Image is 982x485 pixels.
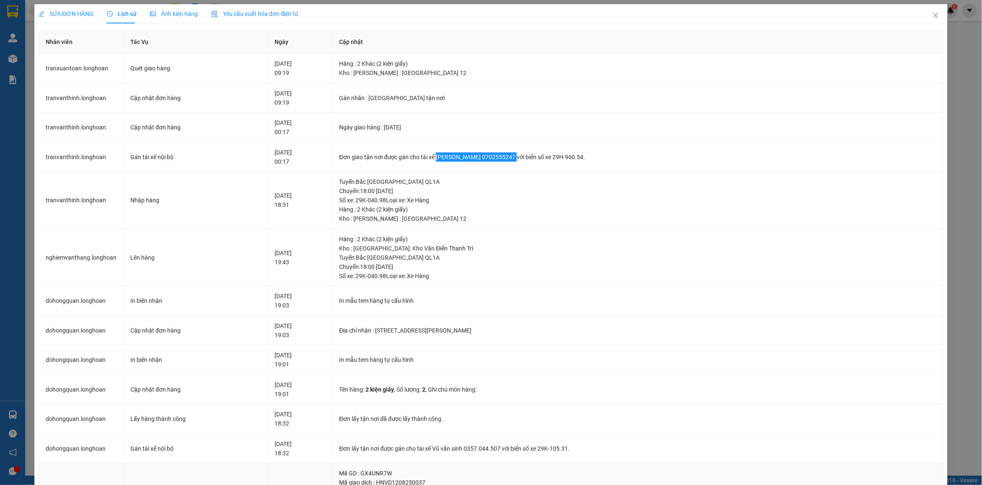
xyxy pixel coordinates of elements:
div: [DATE] 19:01 [275,351,325,369]
td: dohongquan.longhoan [39,345,124,375]
div: In mẫu tem hàng tự cấu hình [339,355,936,364]
div: Cập nhật đơn hàng [130,326,261,335]
div: Gán tài xế nội bộ [130,152,261,162]
div: Gán tài xế nội bộ [130,444,261,453]
td: dohongquan.longhoan [39,375,124,405]
div: Lấy hàng thành công [130,414,261,423]
td: dohongquan.longhoan [39,316,124,346]
div: Gán nhãn : [GEOGRAPHIC_DATA] tận nơi [339,93,936,103]
div: Ngày giao hàng : [DATE] [339,123,936,132]
td: nghiemvanthang.longhoan [39,229,124,286]
div: [DATE] 09:19 [275,59,325,77]
div: Kho : [PERSON_NAME] : [GEOGRAPHIC_DATA] 12 [339,68,936,77]
div: Tuyến : Bắc [GEOGRAPHIC_DATA] QL1A Chuyến: 18:00 [DATE] Số xe: 29K-040.98 Loại xe: Xe Hàng [339,177,936,205]
div: [DATE] 19:03 [275,321,325,340]
td: tranxuantoan.longhoan [39,54,124,83]
span: edit [39,11,44,17]
div: Kho : [PERSON_NAME] : [GEOGRAPHIC_DATA] 12 [339,214,936,223]
div: Cập nhật đơn hàng [130,93,261,103]
div: Cập nhật đơn hàng [130,123,261,132]
div: In biên nhận [130,296,261,305]
div: Tên hàng: , Số lượng: , Ghi chú món hàng: [339,385,936,394]
div: Hàng : 2 Khác (2 kiện giấy) [339,205,936,214]
img: icon [211,11,218,18]
span: SỬA ĐƠN HÀNG [39,10,93,17]
div: [DATE] 18:32 [275,439,325,458]
div: Nhập hàng [130,196,261,205]
div: [DATE] 09:19 [275,89,325,107]
div: [DATE] 00:17 [275,148,325,166]
th: Tác Vụ [124,31,268,54]
div: In mẫu tem hàng tự cấu hình [339,296,936,305]
th: Ngày [268,31,332,54]
button: Close [924,4,948,28]
span: close [933,12,939,19]
span: picture [150,11,156,17]
div: [DATE] 18:32 [275,410,325,428]
span: 2 kiện giấy [365,386,394,393]
th: Cập nhật [332,31,943,54]
div: Mã GD : GX4UNR7W [339,469,936,478]
div: Đơn lấy tận nơi được gán cho tài xế Vũ văn sinh 0357.044.507 với biển số xe 29K-105.31. [339,444,936,453]
div: Cập nhật đơn hàng [130,385,261,394]
div: Lên hàng [130,253,261,262]
td: dohongquan.longhoan [39,434,124,464]
div: [DATE] 19:01 [275,380,325,399]
span: Ảnh kiện hàng [150,10,198,17]
td: tranvanthinh.longhoan [39,113,124,142]
div: Hàng : 2 Khác (2 kiện giấy) [339,235,936,244]
td: tranvanthinh.longhoan [39,172,124,229]
td: tranvanthinh.longhoan [39,83,124,113]
div: Đơn lấy tận nơi đã được lấy thành công. [339,414,936,423]
div: [DATE] 19:03 [275,292,325,310]
div: Quét giao hàng [130,64,261,73]
span: 2 [422,386,425,393]
div: [DATE] 00:17 [275,118,325,137]
span: clock-circle [107,11,113,17]
div: In biên nhận [130,355,261,364]
td: tranvanthinh.longhoan [39,142,124,172]
div: Tuyến : Bắc [GEOGRAPHIC_DATA] QL1A Chuyến: 18:00 [DATE] Số xe: 29K-040.98 Loại xe: Xe Hàng [339,253,936,281]
div: Kho : [GEOGRAPHIC_DATA]: Kho Văn Điển Thanh Trì [339,244,936,253]
td: dohongquan.longhoan [39,404,124,434]
td: dohongquan.longhoan [39,286,124,316]
div: Hàng : 2 Khác (2 kiện giấy) [339,59,936,68]
span: Yêu cầu xuất hóa đơn điện tử [211,10,299,17]
th: Nhân viên [39,31,124,54]
div: Địa chỉ nhận : [STREET_ADDRESS][PERSON_NAME] [339,326,936,335]
span: Lịch sử [107,10,137,17]
div: [DATE] 18:31 [275,191,325,209]
div: [DATE] 19:43 [275,248,325,267]
div: Đơn giao tận nơi được gán cho tài xế [PERSON_NAME] 0702555247 với biển số xe 29H-960.54. [339,152,936,162]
